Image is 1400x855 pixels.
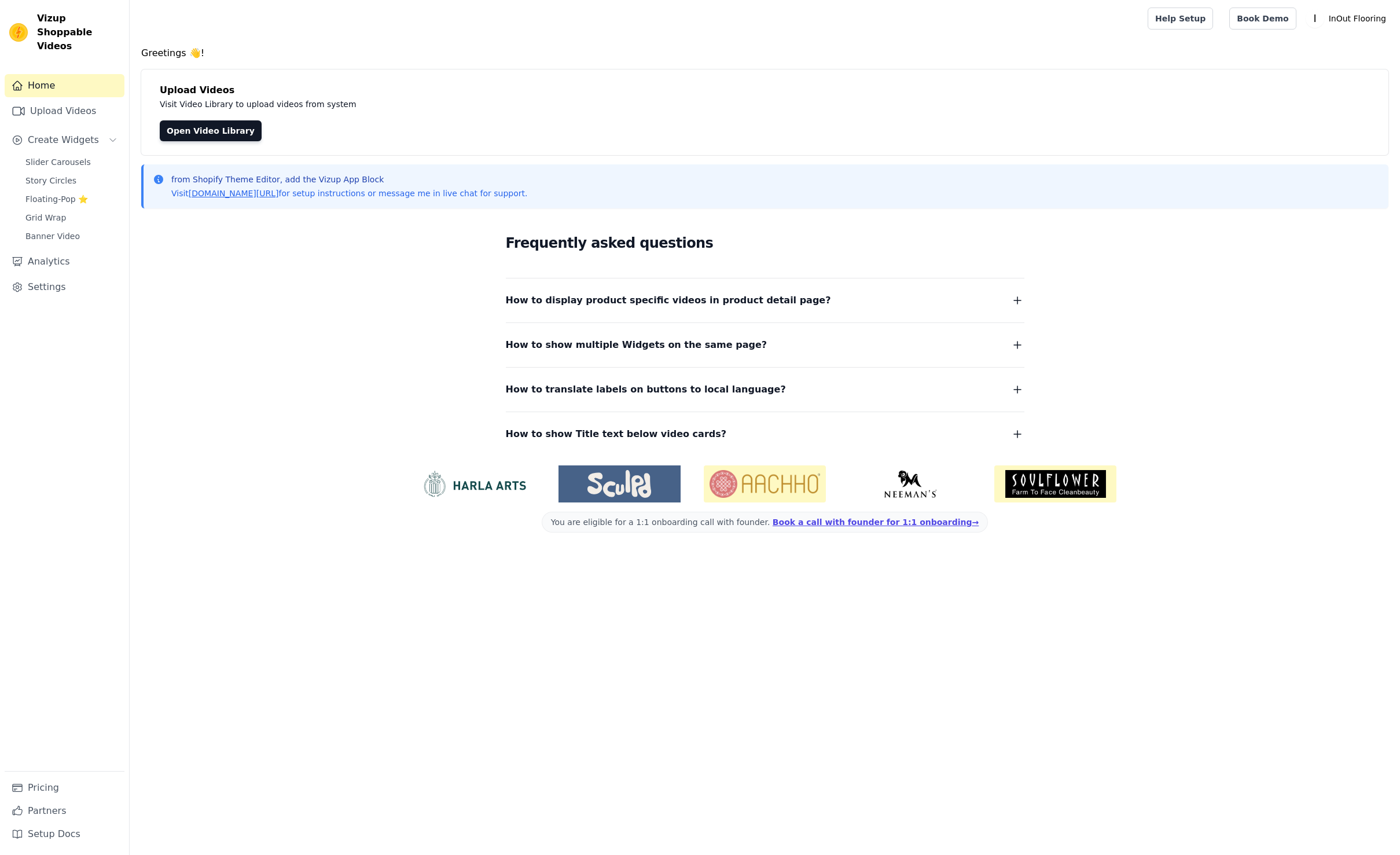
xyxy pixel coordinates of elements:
button: Create Widgets [5,129,124,152]
span: How to translate labels on buttons to local language? [506,381,786,398]
a: Analytics [5,250,124,273]
span: How to display product specific videos in product detail page? [506,292,831,309]
button: I InOut Flooring [1306,8,1391,29]
span: Slider Carousels [25,156,91,168]
span: How to show Title text below video cards? [506,426,727,442]
span: Floating-Pop ⭐ [25,193,88,205]
img: Aachho [704,465,826,502]
span: Create Widgets [28,133,99,147]
a: Pricing [5,776,124,799]
a: Partners [5,799,124,823]
img: Sculpd US [558,470,681,498]
span: Banner Video [25,230,80,242]
span: How to show multiple Widgets on the same page? [506,337,767,353]
a: Upload Videos [5,100,124,123]
h2: Frequently asked questions [506,232,1024,255]
img: Neeman's [849,470,971,498]
span: Vizup Shoppable Videos [37,12,120,53]
h4: Greetings 👋! [141,46,1388,60]
p: Visit for setup instructions or message me in live chat for support. [171,188,527,199]
a: Book a call with founder for 1:1 onboarding [773,518,979,527]
a: Open Video Library [160,120,262,141]
h4: Upload Videos [160,83,1370,97]
text: I [1313,13,1316,24]
a: Floating-Pop ⭐ [19,191,124,207]
a: Slider Carousels [19,154,124,170]
span: Story Circles [25,175,76,186]
a: Settings [5,276,124,299]
p: InOut Flooring [1324,8,1391,29]
p: from Shopify Theme Editor, add the Vizup App Block [171,174,527,185]
p: Visit Video Library to upload videos from system [160,97,678,111]
a: Setup Docs [5,823,124,846]
a: Banner Video [19,228,124,244]
img: Soulflower [994,465,1116,502]
a: [DOMAIN_NAME][URL] [189,189,279,198]
img: HarlaArts [413,470,535,498]
button: How to show Title text below video cards? [506,426,1024,442]
span: Grid Wrap [25,212,66,223]
a: Story Circles [19,173,124,189]
a: Home [5,74,124,97]
img: Vizup [9,23,28,42]
a: Grid Wrap [19,210,124,226]
button: How to translate labels on buttons to local language? [506,381,1024,398]
button: How to display product specific videos in product detail page? [506,292,1024,309]
a: Help Setup [1148,8,1213,30]
button: How to show multiple Widgets on the same page? [506,337,1024,353]
a: Book Demo [1229,8,1296,30]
